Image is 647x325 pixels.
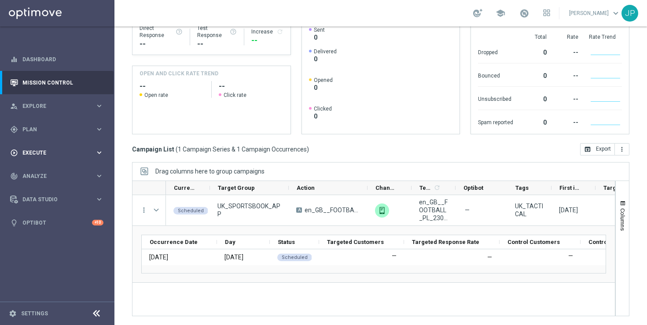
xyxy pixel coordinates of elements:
span: Open rate [144,92,168,99]
span: Drag columns here to group campaigns [155,168,265,175]
span: First in Range [559,185,581,191]
div: 23 Aug 2025 [149,253,168,261]
div: gps_fixed Plan keyboard_arrow_right [10,126,104,133]
span: 0 [314,33,325,41]
multiple-options-button: Export to CSV [580,145,629,152]
div: Row Groups [155,168,265,175]
div: Total [524,33,547,41]
span: Columns [619,208,626,231]
div: Spam reported [478,114,513,129]
div: — [487,253,492,261]
span: Opened [314,77,333,84]
span: Targeted Customers [327,239,384,245]
div: Analyze [10,172,95,180]
span: Tags [515,185,529,191]
i: more_vert [618,146,625,153]
div: 0 [524,114,547,129]
h2: -- [140,81,204,92]
span: en_GB__FOOTBALL_PL_230825_MCY_vs_TOT__ALL_APP_TAC_SB [419,198,448,222]
span: 0 [314,55,337,63]
div: Unsubscribed [478,91,513,105]
span: A [296,207,302,213]
div: Dashboard [10,48,103,71]
h2: -- [219,81,283,92]
span: Clicked [314,105,332,112]
img: OptiMobile Push [375,203,389,218]
button: Data Studio keyboard_arrow_right [10,196,104,203]
div: Dropped [478,44,513,59]
span: UK_TACTICAL [515,202,544,218]
div: Direct Response [140,25,183,39]
label: — [568,252,573,260]
span: Templates [419,185,432,191]
i: lightbulb [10,219,18,227]
label: — [392,252,397,260]
div: 0 [524,44,547,59]
button: play_circle_outline Execute keyboard_arrow_right [10,149,104,156]
i: keyboard_arrow_right [95,102,103,110]
div: -- [251,35,283,46]
div: Optibot [10,211,103,234]
div: -- [140,39,183,49]
span: Explore [22,103,95,109]
a: Dashboard [22,48,103,71]
span: Scheduled [282,255,308,260]
span: UK_SPORTSBOOK_APP [217,202,281,218]
span: Sent [314,26,325,33]
span: Channel [375,185,397,191]
i: person_search [10,102,18,110]
span: Delivered [314,48,337,55]
div: Saturday [224,253,243,261]
span: Analyze [22,174,95,179]
div: track_changes Analyze keyboard_arrow_right [10,173,104,180]
i: gps_fixed [10,126,18,133]
button: lightbulb Optibot +10 [10,219,104,226]
span: 0 [314,84,333,92]
span: — [465,206,470,214]
button: Mission Control [10,79,104,86]
div: JP [621,5,638,22]
span: Target Group [218,185,255,191]
i: track_changes [10,172,18,180]
span: Click rate [224,92,246,99]
i: refresh [276,28,283,35]
span: en_GB__FOOTBALL_PL_230825_MCY_vs_TOT__ALL_APP_TAC_SB [305,206,360,214]
div: Execute [10,149,95,157]
i: settings [9,310,17,318]
i: keyboard_arrow_right [95,195,103,203]
a: Mission Control [22,71,103,94]
div: -- [557,91,578,105]
button: more_vert [140,206,148,214]
span: Calculate column [432,183,441,192]
div: -- [557,68,578,82]
button: equalizer Dashboard [10,56,104,63]
button: open_in_browser Export [580,143,615,155]
colored-tag: Scheduled [277,253,312,261]
span: Occurrence Date [150,239,198,245]
a: Optibot [22,211,92,234]
span: keyboard_arrow_down [611,8,621,18]
h4: OPEN AND CLICK RATE TREND [140,70,218,78]
div: 23 Aug 2025, Saturday [559,206,578,214]
button: more_vert [615,143,629,155]
span: Plan [22,127,95,132]
div: Test Response [197,25,237,39]
span: school [496,8,505,18]
i: keyboard_arrow_right [95,172,103,180]
span: Optibot [463,185,483,191]
i: play_circle_outline [10,149,18,157]
button: person_search Explore keyboard_arrow_right [10,103,104,110]
a: Settings [21,311,48,316]
div: -- [557,44,578,59]
span: Scheduled [178,208,204,214]
span: Status [278,239,295,245]
span: Targeted Response Rate [412,239,479,245]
